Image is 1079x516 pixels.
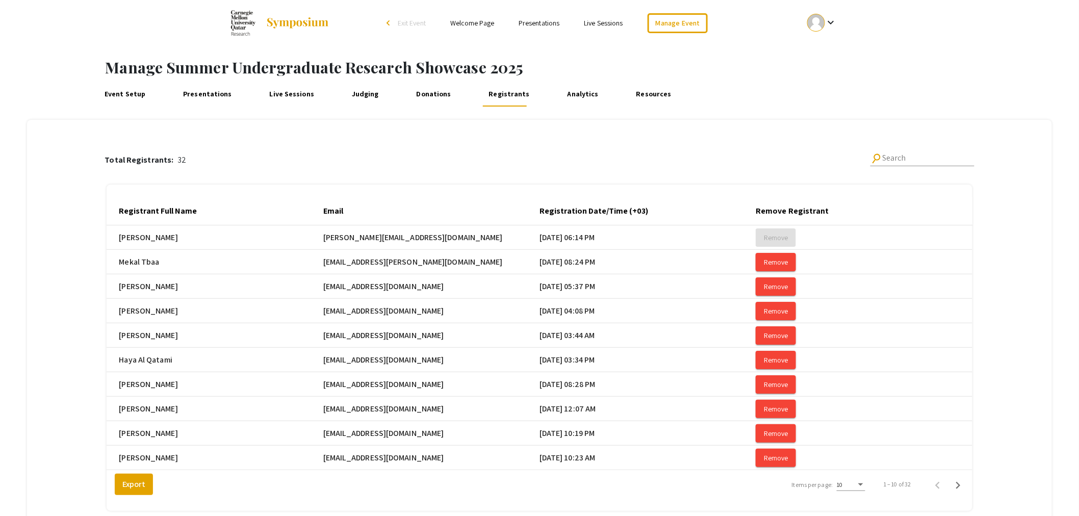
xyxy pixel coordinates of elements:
mat-cell: [DATE] 06:14 PM [539,225,756,250]
a: Event Setup [102,82,148,107]
img: Summer Undergraduate Research Showcase 2025 [231,10,255,36]
a: Presentations [519,18,559,28]
a: Live Sessions [584,18,623,28]
button: Export [115,474,153,495]
h1: Manage Summer Undergraduate Research Showcase 2025 [105,58,1079,76]
mat-cell: [EMAIL_ADDRESS][DOMAIN_NAME] [323,421,539,446]
button: Remove [756,375,796,394]
span: Remove [764,355,788,365]
mat-cell: [PERSON_NAME] [107,225,323,250]
mat-cell: [DATE] 03:44 AM [539,323,756,348]
mat-cell: [DATE] 12:07 AM [539,397,756,421]
span: Remove [764,429,788,438]
img: Symposium by ForagerOne [266,17,329,29]
mat-cell: [EMAIL_ADDRESS][PERSON_NAME][DOMAIN_NAME] [323,250,539,274]
mat-cell: [EMAIL_ADDRESS][DOMAIN_NAME] [323,323,539,348]
a: Registrants [486,82,532,107]
iframe: Chat [8,470,43,508]
mat-cell: [PERSON_NAME] [107,323,323,348]
a: Presentations [181,82,235,107]
div: Registration Date/Time (+03) [539,205,657,217]
mat-cell: [EMAIL_ADDRESS][DOMAIN_NAME] [323,397,539,421]
mat-cell: [EMAIL_ADDRESS][DOMAIN_NAME] [323,348,539,372]
div: Registration Date/Time (+03) [539,205,648,217]
span: Remove [764,453,788,462]
div: Registrant Full Name [119,205,197,217]
a: Donations [414,82,453,107]
button: Remove [756,351,796,369]
mat-cell: [DATE] 04:08 PM [539,299,756,323]
span: Remove [764,306,788,316]
mat-cell: [EMAIL_ADDRESS][DOMAIN_NAME] [323,299,539,323]
div: Email [323,205,343,217]
div: Registrant Full Name [119,205,206,217]
mat-icon: Expand account dropdown [825,16,837,29]
mat-cell: [PERSON_NAME] [107,372,323,397]
mat-cell: [PERSON_NAME] [107,274,323,299]
button: Next page [948,474,968,495]
span: Remove [764,404,788,414]
mat-cell: [PERSON_NAME] [107,421,323,446]
button: Remove [756,326,796,345]
mat-cell: Haya Al Qatami [107,348,323,372]
a: Resources [633,82,674,107]
mat-cell: [DATE] 05:37 PM [539,274,756,299]
mat-select: Items per page: [837,481,865,488]
div: arrow_back_ios [387,20,393,26]
mat-cell: Mekal Tbaa [107,250,323,274]
span: Remove [764,380,788,389]
mat-icon: Search [869,152,883,166]
mat-cell: [EMAIL_ADDRESS][DOMAIN_NAME] [323,446,539,470]
div: 1 – 10 of 32 [884,480,911,489]
div: Email [323,205,352,217]
span: Remove [764,331,788,340]
mat-cell: [DATE] 10:23 AM [539,446,756,470]
mat-cell: [PERSON_NAME] [107,299,323,323]
button: Remove [756,228,796,247]
button: Remove [756,400,796,418]
button: Expand account dropdown [797,11,848,34]
button: Previous page [928,474,948,495]
div: Items per page: [792,480,833,489]
span: Exit Event [398,18,426,28]
a: Summer Undergraduate Research Showcase 2025 [231,10,329,36]
button: Remove [756,253,796,271]
span: 10 [837,481,842,488]
button: Remove [756,277,796,296]
mat-cell: [EMAIL_ADDRESS][DOMAIN_NAME] [323,372,539,397]
button: Remove [756,302,796,320]
a: Welcome Page [450,18,494,28]
mat-header-cell: Remove Registrant [756,197,972,225]
span: Remove [764,233,788,242]
p: Total Registrants: [105,154,177,166]
mat-cell: [PERSON_NAME] [107,446,323,470]
mat-cell: [DATE] 03:34 PM [539,348,756,372]
mat-cell: [PERSON_NAME][EMAIL_ADDRESS][DOMAIN_NAME] [323,225,539,250]
a: Live Sessions [267,82,317,107]
mat-cell: [DATE] 10:19 PM [539,421,756,446]
mat-cell: [PERSON_NAME] [107,397,323,421]
span: Remove [764,282,788,291]
mat-cell: [DATE] 08:24 PM [539,250,756,274]
button: Remove [756,424,796,443]
a: Manage Event [648,13,708,33]
button: Remove [756,449,796,467]
mat-cell: [DATE] 08:28 PM [539,372,756,397]
mat-cell: [EMAIL_ADDRESS][DOMAIN_NAME] [323,274,539,299]
a: Judging [349,82,381,107]
a: Analytics [564,82,601,107]
div: 32 [105,154,186,166]
span: Remove [764,257,788,267]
